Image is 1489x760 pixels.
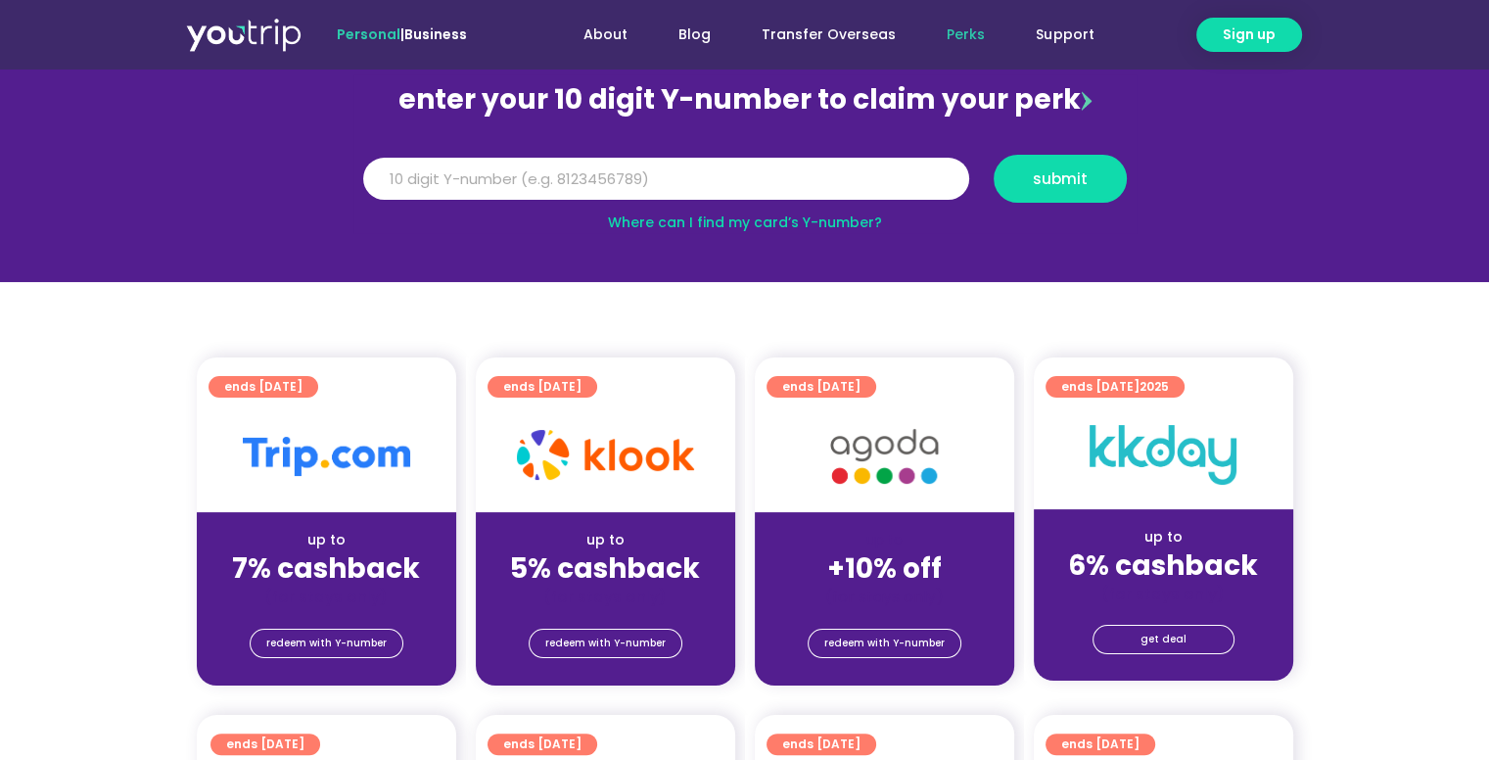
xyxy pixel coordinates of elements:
[770,587,999,607] div: (for stays only)
[782,376,861,398] span: ends [DATE]
[994,155,1127,203] button: submit
[488,734,597,755] a: ends [DATE]
[363,158,969,201] input: 10 digit Y-number (e.g. 8123456789)
[337,24,467,44] span: |
[921,17,1010,53] a: Perks
[212,587,441,607] div: (for stays only)
[210,734,320,755] a: ends [DATE]
[608,213,882,232] a: Where can I find my card’s Y-number?
[353,74,1137,125] div: enter your 10 digit Y-number to claim your perk
[503,734,582,755] span: ends [DATE]
[266,630,387,657] span: redeem with Y-number
[1223,24,1276,45] span: Sign up
[209,376,318,398] a: ends [DATE]
[363,155,1127,217] form: Y Number
[503,376,582,398] span: ends [DATE]
[226,734,304,755] span: ends [DATE]
[1033,171,1088,186] span: submit
[1049,527,1278,547] div: up to
[1068,546,1258,585] strong: 6% cashback
[736,17,921,53] a: Transfer Overseas
[653,17,736,53] a: Blog
[520,17,1119,53] nav: Menu
[1093,625,1234,654] a: get deal
[1010,17,1119,53] a: Support
[545,630,666,657] span: redeem with Y-number
[1061,734,1140,755] span: ends [DATE]
[827,549,942,588] strong: +10% off
[1061,376,1169,398] span: ends [DATE]
[808,629,961,658] a: redeem with Y-number
[212,530,441,550] div: up to
[224,376,302,398] span: ends [DATE]
[404,24,467,44] a: Business
[1049,584,1278,604] div: (for stays only)
[529,629,682,658] a: redeem with Y-number
[1140,378,1169,395] span: 2025
[1196,18,1302,52] a: Sign up
[1140,626,1187,653] span: get deal
[558,17,653,53] a: About
[767,376,876,398] a: ends [DATE]
[767,734,876,755] a: ends [DATE]
[250,629,403,658] a: redeem with Y-number
[782,734,861,755] span: ends [DATE]
[337,24,400,44] span: Personal
[488,376,597,398] a: ends [DATE]
[232,549,420,588] strong: 7% cashback
[510,549,700,588] strong: 5% cashback
[1046,376,1185,398] a: ends [DATE]2025
[491,587,720,607] div: (for stays only)
[866,530,903,549] span: up to
[491,530,720,550] div: up to
[1046,734,1155,755] a: ends [DATE]
[824,630,945,657] span: redeem with Y-number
